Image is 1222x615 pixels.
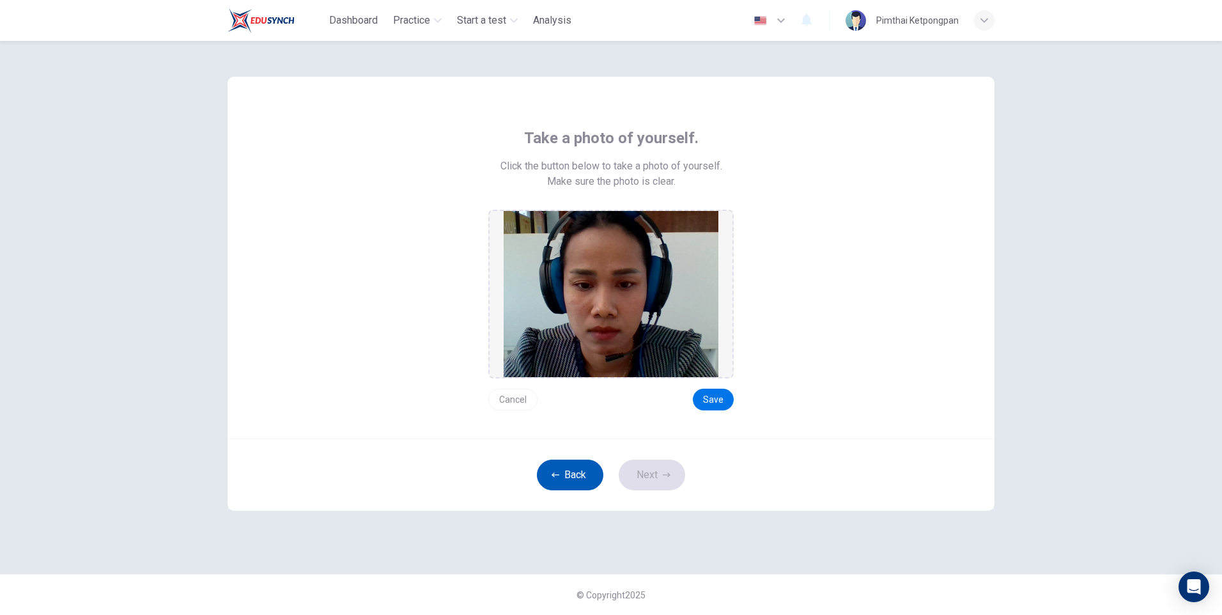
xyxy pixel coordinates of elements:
[876,13,959,28] div: Pimthai Ketpongpan
[547,174,676,189] span: Make sure the photo is clear.
[329,13,378,28] span: Dashboard
[537,460,603,490] button: Back
[533,13,571,28] span: Analysis
[457,13,506,28] span: Start a test
[528,9,576,32] button: Analysis
[846,10,866,31] img: Profile picture
[388,9,447,32] button: Practice
[393,13,430,28] span: Practice
[524,128,699,148] span: Take a photo of yourself.
[504,211,718,377] img: preview screemshot
[452,9,523,32] button: Start a test
[228,8,295,33] img: Train Test logo
[752,16,768,26] img: en
[693,389,734,410] button: Save
[576,590,646,600] span: © Copyright 2025
[228,8,324,33] a: Train Test logo
[1179,572,1209,602] div: Open Intercom Messenger
[488,389,538,410] button: Cancel
[324,9,383,32] button: Dashboard
[500,159,722,174] span: Click the button below to take a photo of yourself.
